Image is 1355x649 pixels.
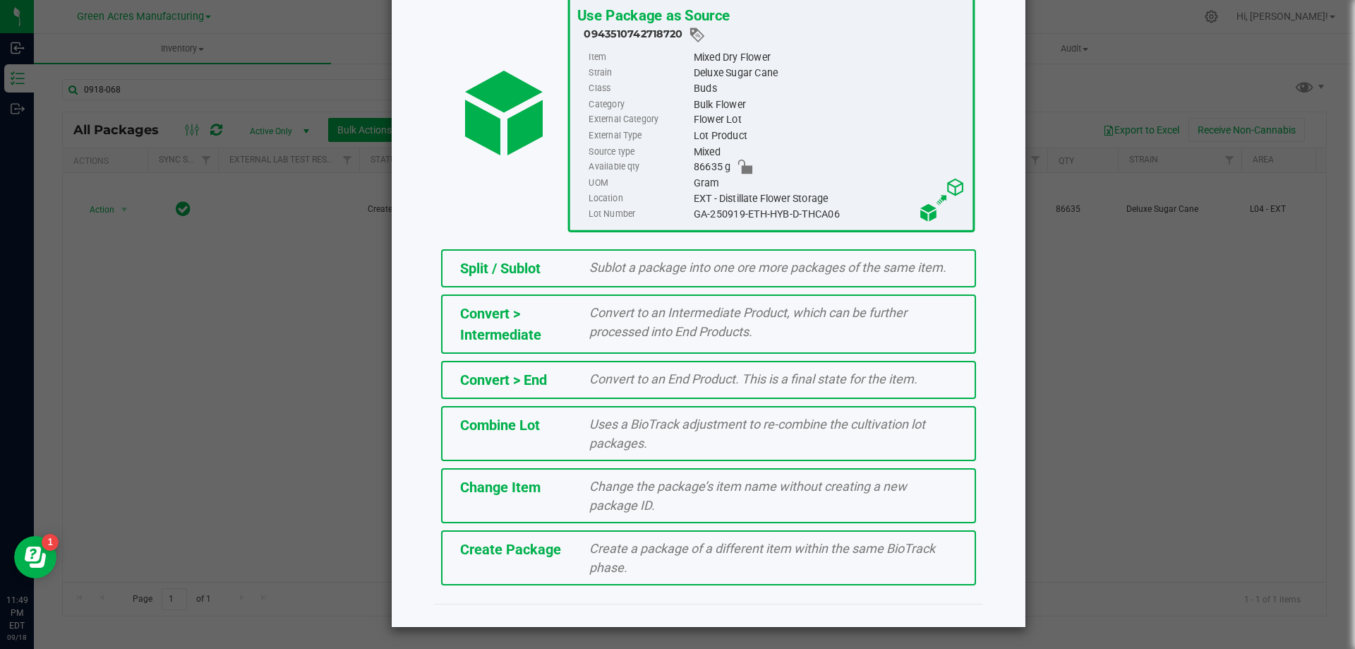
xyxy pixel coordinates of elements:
label: Location [589,191,690,206]
div: Mixed Dry Flower [693,49,965,65]
span: Convert to an End Product. This is a final state for the item. [589,371,917,386]
span: Convert to an Intermediate Product, which can be further processed into End Products. [589,305,907,339]
div: Buds [693,81,965,97]
label: UOM [589,175,690,191]
label: Lot Number [589,206,690,222]
label: External Type [589,128,690,143]
div: Mixed [693,144,965,160]
div: Gram [693,175,965,191]
span: Sublot a package into one ore more packages of the same item. [589,260,946,275]
span: Change Item [460,479,541,496]
div: EXT - Distillate Flower Storage [693,191,965,206]
span: Convert > End [460,371,547,388]
label: Class [589,81,690,97]
label: Available qty [589,160,690,175]
span: Convert > Intermediate [460,305,541,343]
div: GA-250919-ETH-HYB-D-THCA06 [693,206,965,222]
label: Source type [589,144,690,160]
label: External Category [589,112,690,128]
span: Use Package as Source [577,6,729,24]
div: 0943510742718720 [584,26,965,44]
span: Combine Lot [460,417,540,434]
span: Uses a BioTrack adjustment to re-combine the cultivation lot packages. [589,417,925,451]
div: Flower Lot [693,112,965,128]
div: Deluxe Sugar Cane [693,65,965,81]
label: Category [589,97,690,112]
label: Strain [589,65,690,81]
span: 86635 g [693,160,730,175]
span: Create Package [460,541,561,558]
div: Bulk Flower [693,97,965,112]
label: Item [589,49,690,65]
span: Create a package of a different item within the same BioTrack phase. [589,541,935,575]
div: Lot Product [693,128,965,143]
span: Split / Sublot [460,260,541,277]
span: Change the package’s item name without creating a new package ID. [589,479,907,513]
iframe: Resource center [14,536,56,578]
iframe: Resource center unread badge [42,534,59,551]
